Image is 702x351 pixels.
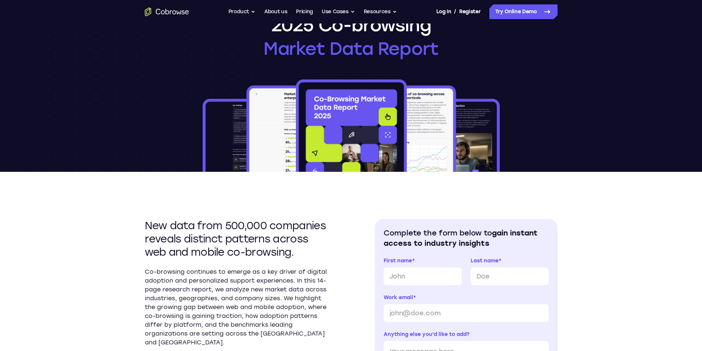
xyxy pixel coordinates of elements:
input: Doe [471,267,549,285]
a: Register [459,4,481,19]
a: Log In [436,4,451,19]
h1: 2025 Co-browsing [263,13,439,60]
button: Product [228,4,256,19]
span: Last name [471,258,499,264]
button: Resources [364,4,397,19]
img: 2025 Co-browsing Market Data Report [201,78,501,172]
span: First name [384,258,412,264]
span: Market Data Report [263,37,439,60]
span: / [454,7,456,16]
span: Anything else you'd like to add? [384,331,469,337]
a: Pricing [296,4,313,19]
button: Use Cases [322,4,355,19]
h2: New data from 500,000 companies reveals distinct patterns across web and mobile co-browsing. [145,219,328,259]
input: john@doe.com [384,304,549,322]
input: John [384,267,462,285]
a: About us [264,4,287,19]
p: Co-browsing continues to emerge as a key driver of digital adoption and personalized support expe... [145,267,328,347]
h2: Complete the form below to [384,228,549,248]
a: Go to the home page [145,7,189,16]
span: Work email [384,294,413,301]
a: Try Online Demo [489,4,558,19]
span: gain instant access to industry insights [384,228,538,248]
